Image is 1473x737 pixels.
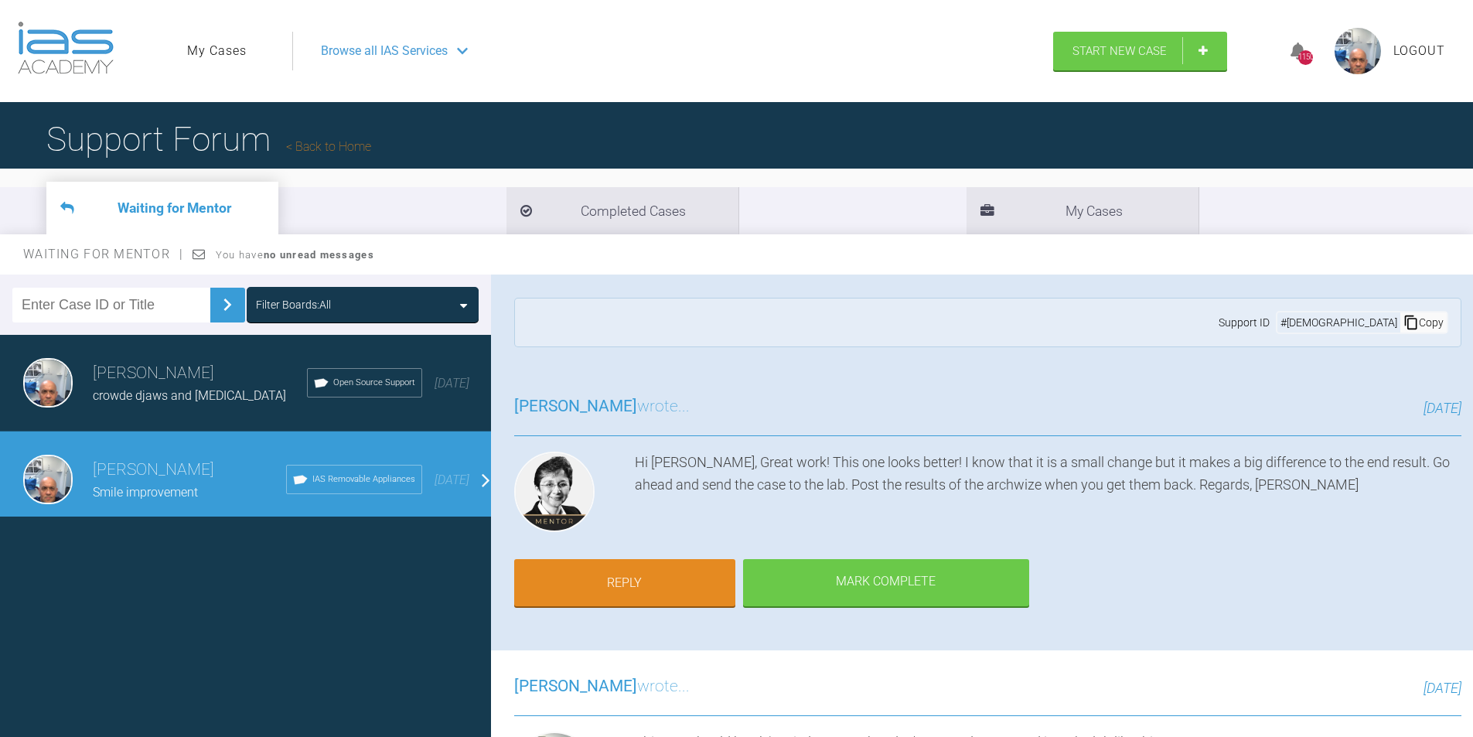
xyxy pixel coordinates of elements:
[635,452,1461,538] div: Hi [PERSON_NAME], Great work! This one looks better! I know that it is a small change but it make...
[286,139,371,154] a: Back to Home
[46,182,278,234] li: Waiting for Mentor
[23,358,73,408] img: Ivan Yanchev
[514,394,690,420] h3: wrote...
[333,376,415,390] span: Open Source Support
[514,677,637,695] span: [PERSON_NAME]
[46,112,371,166] h1: Support Forum
[12,288,210,322] input: Enter Case ID or Title
[23,247,183,261] span: Waiting for Mentor
[514,559,735,607] a: Reply
[1400,312,1447,333] div: Copy
[312,473,415,486] span: IAS Removable Appliances
[435,376,469,391] span: [DATE]
[187,41,247,61] a: My Cases
[1219,314,1270,331] span: Support ID
[514,397,637,415] span: [PERSON_NAME]
[506,187,738,234] li: Completed Cases
[93,388,286,403] span: crowde djaws and [MEDICAL_DATA]
[1393,41,1445,61] a: Logout
[18,22,114,74] img: logo-light.3e3ef733.png
[93,360,307,387] h3: [PERSON_NAME]
[1072,44,1167,58] span: Start New Case
[1424,400,1461,416] span: [DATE]
[93,457,286,483] h3: [PERSON_NAME]
[321,41,448,61] span: Browse all IAS Services
[216,249,374,261] span: You have
[743,559,1029,607] div: Mark Complete
[514,674,690,700] h3: wrote...
[1424,680,1461,696] span: [DATE]
[1053,32,1227,70] a: Start New Case
[1335,28,1381,74] img: profile.png
[23,455,73,504] img: Ivan Yanchev
[215,292,240,317] img: chevronRight.28bd32b0.svg
[1298,50,1313,65] div: 1150
[264,249,374,261] strong: no unread messages
[435,473,469,487] span: [DATE]
[93,485,198,500] span: Smile improvement
[514,452,595,532] img: Claudia Waddell
[1277,314,1400,331] div: # [DEMOGRAPHIC_DATA]
[256,296,331,313] div: Filter Boards: All
[967,187,1199,234] li: My Cases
